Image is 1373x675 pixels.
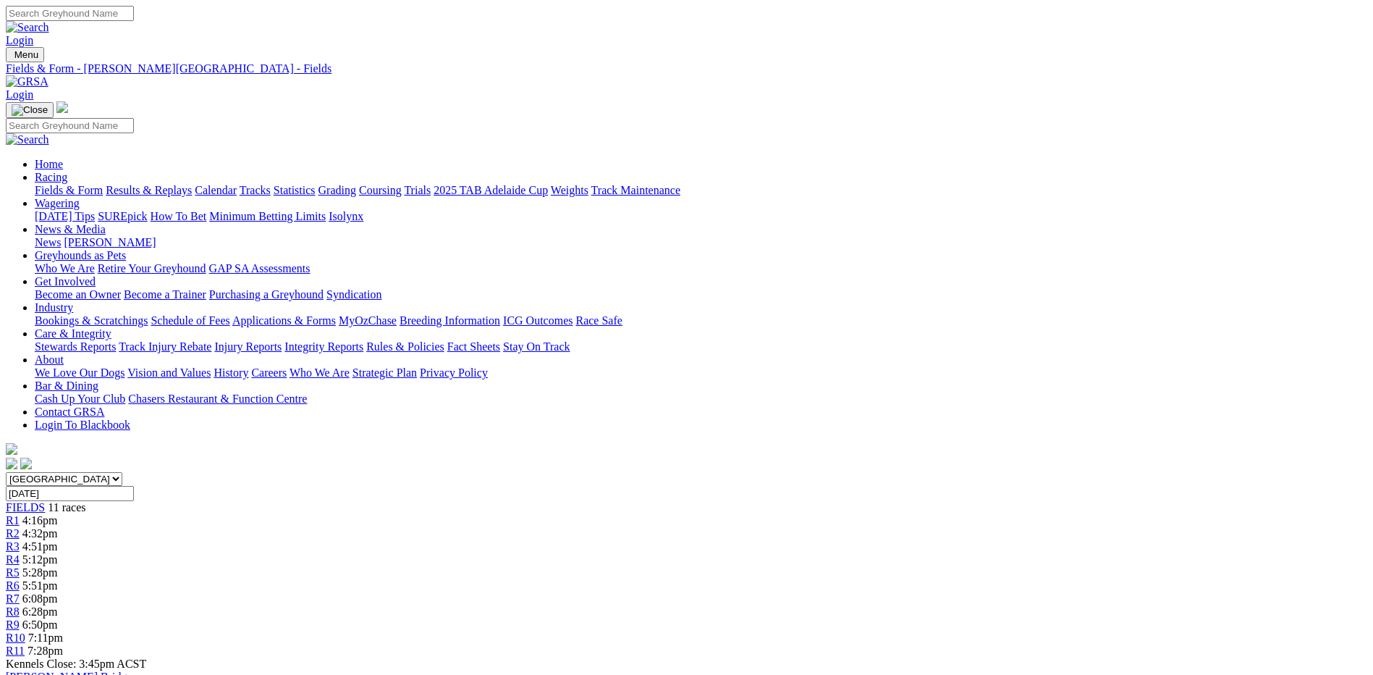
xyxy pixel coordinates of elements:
a: ICG Outcomes [503,314,573,327]
a: [PERSON_NAME] [64,236,156,248]
a: News [35,236,61,248]
a: R9 [6,619,20,631]
span: 11 races [48,501,85,513]
button: Toggle navigation [6,102,54,118]
a: Race Safe [575,314,622,327]
img: Close [12,104,48,116]
a: [DATE] Tips [35,210,95,222]
span: 7:11pm [28,632,63,644]
a: Retire Your Greyhound [98,262,206,274]
a: R4 [6,553,20,566]
a: R1 [6,514,20,527]
img: GRSA [6,75,48,88]
span: 6:50pm [22,619,58,631]
span: Menu [14,49,38,60]
a: Careers [251,366,287,379]
span: 5:12pm [22,553,58,566]
a: History [214,366,248,379]
a: Schedule of Fees [151,314,229,327]
img: facebook.svg [6,458,17,469]
a: Contact GRSA [35,406,104,418]
a: Industry [35,301,73,314]
img: Search [6,21,49,34]
a: Rules & Policies [366,340,444,353]
a: Minimum Betting Limits [209,210,326,222]
div: Get Involved [35,288,1367,301]
a: Care & Integrity [35,327,111,340]
div: Care & Integrity [35,340,1367,353]
a: Track Injury Rebate [119,340,211,353]
a: MyOzChase [339,314,397,327]
a: R8 [6,605,20,618]
a: Isolynx [329,210,363,222]
span: 5:51pm [22,579,58,592]
span: 4:32pm [22,527,58,540]
img: logo-grsa-white.png [6,443,17,455]
img: twitter.svg [20,458,32,469]
a: Statistics [274,184,316,196]
a: Chasers Restaurant & Function Centre [128,393,307,405]
a: Who We Are [35,262,95,274]
a: Weights [551,184,588,196]
div: Wagering [35,210,1367,223]
a: Login [6,34,33,46]
a: R6 [6,579,20,592]
a: Applications & Forms [232,314,336,327]
div: About [35,366,1367,380]
a: Track Maintenance [591,184,680,196]
a: Strategic Plan [352,366,417,379]
a: News & Media [35,223,106,235]
a: R3 [6,540,20,553]
div: Industry [35,314,1367,327]
a: R10 [6,632,25,644]
a: R2 [6,527,20,540]
img: Search [6,133,49,146]
a: Login [6,88,33,101]
button: Toggle navigation [6,47,44,62]
a: Tracks [240,184,271,196]
a: R11 [6,645,25,657]
a: Integrity Reports [284,340,363,353]
span: 5:28pm [22,566,58,579]
a: Fields & Form [35,184,103,196]
a: R5 [6,566,20,579]
input: Search [6,6,134,21]
a: Bookings & Scratchings [35,314,148,327]
a: Stay On Track [503,340,570,353]
span: 6:28pm [22,605,58,618]
div: Greyhounds as Pets [35,262,1367,275]
a: Privacy Policy [420,366,488,379]
a: About [35,353,64,366]
a: GAP SA Assessments [209,262,310,274]
a: Coursing [359,184,402,196]
a: Get Involved [35,275,96,288]
a: SUREpick [98,210,147,222]
span: 6:08pm [22,592,58,605]
div: News & Media [35,236,1367,249]
a: Calendar [195,184,237,196]
div: Fields & Form - [PERSON_NAME][GEOGRAPHIC_DATA] - Fields [6,62,1367,75]
a: R7 [6,592,20,605]
a: Injury Reports [214,340,282,353]
span: FIELDS [6,501,45,513]
input: Search [6,118,134,133]
a: Cash Up Your Club [35,393,125,405]
a: Trials [404,184,431,196]
div: Bar & Dining [35,393,1367,406]
a: 2025 TAB Adelaide Cup [434,184,548,196]
span: Kennels Close: 3:45pm ACST [6,658,146,670]
span: 4:51pm [22,540,58,553]
span: 7:28pm [28,645,63,657]
a: Vision and Values [127,366,211,379]
a: Login To Blackbook [35,419,130,431]
a: Grading [318,184,356,196]
a: Become a Trainer [124,288,206,301]
img: logo-grsa-white.png [56,101,68,113]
